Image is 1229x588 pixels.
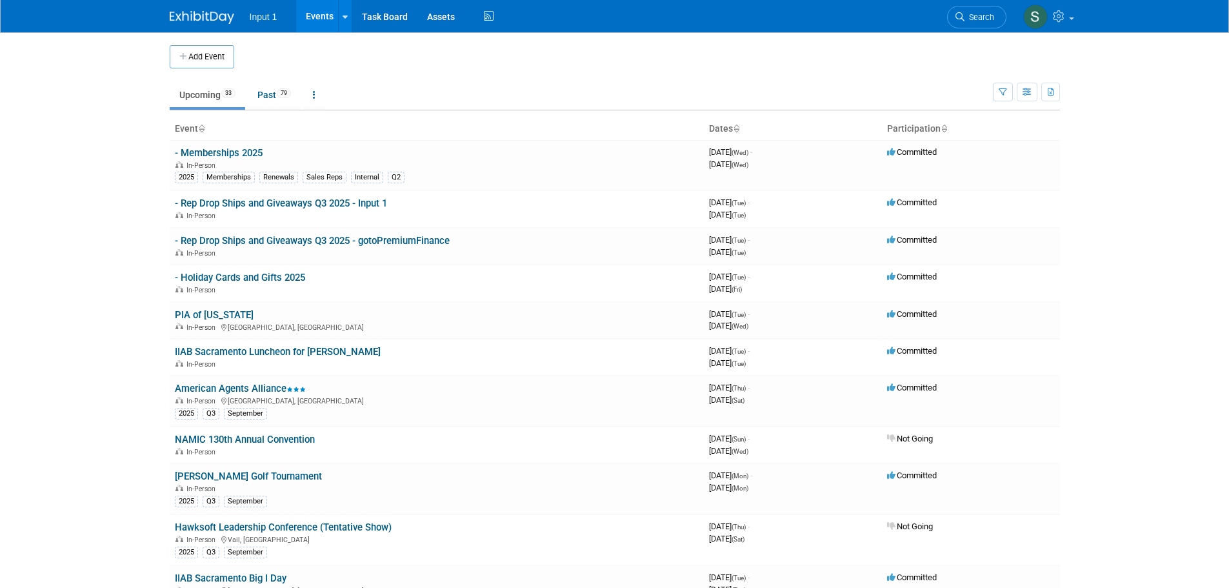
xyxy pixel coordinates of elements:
span: [DATE] [709,483,748,492]
span: Input 1 [250,12,277,22]
span: Committed [887,383,937,392]
span: Not Going [887,434,933,443]
span: Committed [887,272,937,281]
span: - [750,471,752,480]
div: September [224,547,267,558]
span: (Wed) [732,149,748,156]
div: Q3 [203,547,219,558]
a: Upcoming33 [170,83,245,107]
button: Add Event [170,45,234,68]
span: (Mon) [732,485,748,492]
div: 2025 [175,547,198,558]
span: Committed [887,309,937,319]
span: - [748,434,750,443]
img: In-Person Event [175,397,183,403]
span: (Tue) [732,311,746,318]
div: [GEOGRAPHIC_DATA], [GEOGRAPHIC_DATA] [175,395,699,405]
a: NAMIC 130th Annual Convention [175,434,315,445]
span: 33 [221,88,235,98]
span: In-Person [186,323,219,332]
span: [DATE] [709,522,750,531]
img: In-Person Event [175,323,183,330]
a: Past79 [248,83,301,107]
img: In-Person Event [175,448,183,454]
span: [DATE] [709,284,742,294]
span: (Sun) [732,436,746,443]
span: In-Person [186,249,219,258]
a: Search [947,6,1006,28]
span: [DATE] [709,210,746,219]
span: - [748,235,750,245]
span: - [748,272,750,281]
span: Committed [887,346,937,356]
span: - [748,346,750,356]
span: Committed [887,573,937,582]
span: (Mon) [732,472,748,480]
span: (Wed) [732,323,748,330]
th: Dates [704,118,882,140]
a: Sort by Event Name [198,123,205,134]
a: - Rep Drop Ships and Giveaways Q3 2025 - Input 1 [175,198,387,209]
span: (Tue) [732,212,746,219]
span: - [748,522,750,531]
span: In-Person [186,360,219,369]
div: 2025 [175,172,198,183]
span: 79 [277,88,291,98]
span: (Fri) [732,286,742,293]
span: In-Person [186,536,219,544]
span: [DATE] [709,395,744,405]
span: [DATE] [709,434,750,443]
img: ExhibitDay [170,11,234,24]
span: [DATE] [709,247,746,257]
span: [DATE] [709,358,746,368]
span: (Tue) [732,274,746,281]
span: In-Person [186,286,219,294]
a: Sort by Participation Type [941,123,947,134]
span: In-Person [186,212,219,220]
span: Not Going [887,522,933,531]
span: Committed [887,198,937,207]
div: 2025 [175,496,198,507]
span: [DATE] [709,383,750,392]
a: PIA of [US_STATE] [175,309,254,321]
span: (Tue) [732,199,746,207]
div: Q3 [203,496,219,507]
span: (Sat) [732,536,744,543]
span: [DATE] [709,147,752,157]
a: Hawksoft Leadership Conference (Tentative Show) [175,522,392,533]
a: [PERSON_NAME] Golf Tournament [175,471,322,482]
span: Committed [887,235,937,245]
a: IIAB Sacramento Luncheon for [PERSON_NAME] [175,346,381,358]
span: (Thu) [732,523,746,531]
img: In-Person Event [175,485,183,491]
span: In-Person [186,397,219,405]
div: September [224,496,267,507]
span: - [748,309,750,319]
span: (Tue) [732,237,746,244]
div: Memberships [203,172,255,183]
a: IIAB Sacramento Big I Day [175,573,286,584]
a: - Memberships 2025 [175,147,263,159]
img: Susan Stout [1023,5,1048,29]
span: [DATE] [709,446,748,456]
img: In-Person Event [175,536,183,542]
span: In-Person [186,161,219,170]
span: [DATE] [709,309,750,319]
th: Participation [882,118,1060,140]
span: (Tue) [732,348,746,355]
span: - [748,198,750,207]
div: 2025 [175,408,198,420]
a: Sort by Start Date [733,123,739,134]
span: [DATE] [709,573,750,582]
span: (Sat) [732,397,744,404]
div: Sales Reps [303,172,346,183]
a: - Holiday Cards and Gifts 2025 [175,272,305,283]
div: Q2 [388,172,405,183]
div: September [224,408,267,420]
div: Q3 [203,408,219,420]
th: Event [170,118,704,140]
span: Search [964,12,994,22]
div: Renewals [259,172,298,183]
div: Internal [351,172,383,183]
span: [DATE] [709,272,750,281]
